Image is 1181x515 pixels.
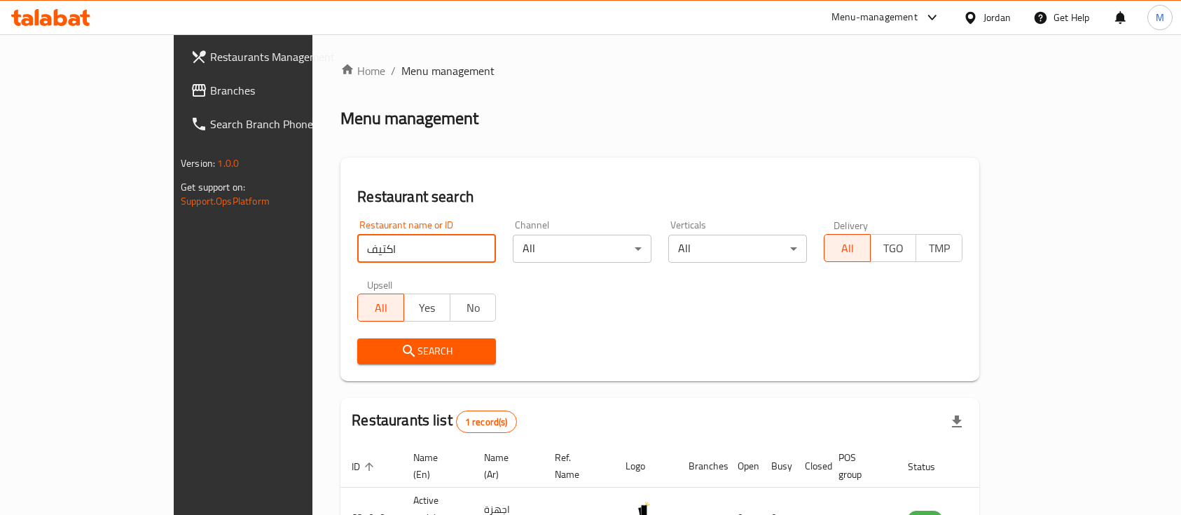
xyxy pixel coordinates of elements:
th: Branches [677,445,726,488]
nav: breadcrumb [340,62,979,79]
div: Jordan [983,10,1011,25]
span: ID [352,458,378,475]
span: Name (En) [413,449,456,483]
span: Search [368,343,485,360]
button: TMP [916,234,962,262]
label: Upsell [367,280,393,289]
span: All [364,298,399,318]
span: M [1156,10,1164,25]
div: All [513,235,651,263]
h2: Menu management [340,107,478,130]
button: Search [357,338,496,364]
button: All [824,234,871,262]
span: Menu management [401,62,495,79]
span: TGO [876,238,911,259]
span: Status [908,458,953,475]
a: Search Branch Phone [179,107,371,141]
span: Ref. Name [555,449,598,483]
th: Action [970,445,1018,488]
span: 1 record(s) [457,416,516,429]
span: Version: [181,154,215,172]
span: POS group [838,449,880,483]
span: TMP [922,238,957,259]
span: Branches [210,82,360,99]
button: TGO [870,234,917,262]
h2: Restaurants list [352,410,516,433]
input: Search for restaurant name or ID.. [357,235,496,263]
h2: Restaurant search [357,186,962,207]
span: Yes [410,298,445,318]
button: No [450,294,497,322]
span: No [456,298,491,318]
span: Get support on: [181,178,245,196]
label: Delivery [834,220,869,230]
div: Menu-management [831,9,918,26]
a: Branches [179,74,371,107]
button: Yes [403,294,450,322]
th: Open [726,445,760,488]
th: Busy [760,445,794,488]
span: Restaurants Management [210,48,360,65]
a: Restaurants Management [179,40,371,74]
span: Search Branch Phone [210,116,360,132]
span: Name (Ar) [484,449,527,483]
li: / [391,62,396,79]
div: All [668,235,807,263]
th: Logo [614,445,677,488]
th: Closed [794,445,827,488]
div: Total records count [456,411,517,433]
span: 1.0.0 [217,154,239,172]
span: All [830,238,865,259]
div: Export file [940,405,974,439]
a: Support.OpsPlatform [181,192,270,210]
button: All [357,294,404,322]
